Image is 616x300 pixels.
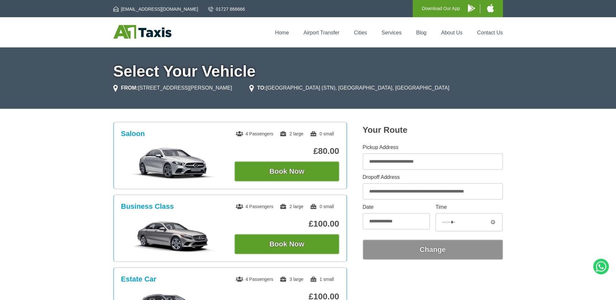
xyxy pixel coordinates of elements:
label: Date [363,205,430,210]
span: 3 large [280,277,303,282]
span: 2 large [280,131,303,136]
li: [GEOGRAPHIC_DATA] (STN), [GEOGRAPHIC_DATA], [GEOGRAPHIC_DATA] [249,84,449,92]
span: 2 large [280,204,303,209]
img: Saloon [124,147,222,180]
span: 1 small [310,277,334,282]
label: Time [435,205,503,210]
span: 4 Passengers [236,131,273,136]
p: £100.00 [234,219,339,229]
button: Book Now [234,234,339,254]
h2: Your Route [363,125,503,135]
h1: Select Your Vehicle [113,64,503,79]
img: A1 Taxis iPhone App [487,4,494,12]
h3: Saloon [121,130,145,138]
a: Contact Us [477,30,503,35]
iframe: chat widget [527,286,613,300]
strong: FROM: [121,85,138,91]
li: [STREET_ADDRESS][PERSON_NAME] [113,84,232,92]
span: 4 Passengers [236,277,273,282]
span: 4 Passengers [236,204,273,209]
a: 01727 866666 [208,6,245,12]
button: Book Now [234,161,339,181]
img: Business Class [124,220,222,252]
img: A1 Taxis Android App [468,4,475,12]
a: Airport Transfer [304,30,339,35]
a: Services [382,30,401,35]
a: About Us [441,30,463,35]
a: [EMAIL_ADDRESS][DOMAIN_NAME] [113,6,198,12]
a: Blog [416,30,426,35]
h3: Business Class [121,202,174,211]
h3: Estate Car [121,275,157,283]
button: Change [363,240,503,260]
a: Cities [354,30,367,35]
p: Download Our App [422,5,460,13]
span: 0 small [310,204,334,209]
a: Home [275,30,289,35]
p: £80.00 [234,146,339,156]
img: A1 Taxis St Albans LTD [113,25,171,39]
span: 0 small [310,131,334,136]
label: Dropoff Address [363,175,503,180]
strong: TO: [257,85,266,91]
label: Pickup Address [363,145,503,150]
